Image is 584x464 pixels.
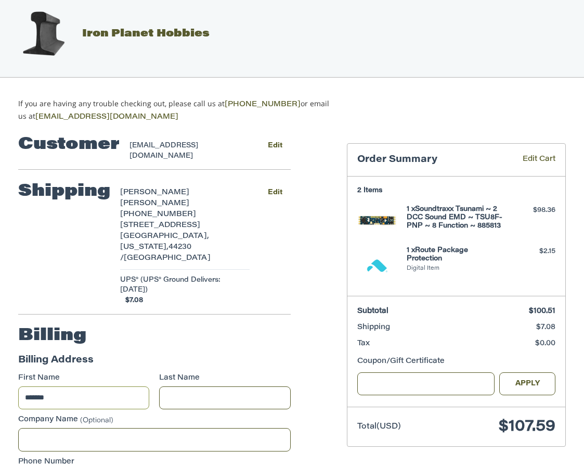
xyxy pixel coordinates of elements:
[225,101,301,108] a: [PHONE_NUMBER]
[260,185,291,200] button: Edit
[120,211,196,218] span: [PHONE_NUMBER]
[407,246,503,264] h4: 1 x Route Package Protection
[357,154,498,166] h3: Order Summary
[18,181,110,202] h2: Shipping
[357,372,494,396] input: Gift Certificate or Coupon Code
[357,186,555,195] h3: 2 Items
[357,340,370,347] span: Tax
[499,372,555,396] button: Apply
[120,244,168,251] span: [US_STATE],
[535,340,555,347] span: $0.00
[124,255,211,262] span: [GEOGRAPHIC_DATA]
[120,200,189,207] span: [PERSON_NAME]
[357,356,555,367] div: Coupon/Gift Certificate
[18,354,94,373] legend: Billing Address
[18,415,291,425] label: Company Name
[35,114,178,121] a: [EMAIL_ADDRESS][DOMAIN_NAME]
[506,205,555,216] div: $98.36
[357,324,390,331] span: Shipping
[18,373,149,384] label: First Name
[529,308,555,315] span: $100.51
[499,419,555,435] span: $107.59
[17,8,69,60] img: Iron Planet Hobbies
[498,154,555,166] a: Edit Cart
[129,141,240,161] div: [EMAIL_ADDRESS][DOMAIN_NAME]
[120,295,143,306] span: $7.08
[82,29,210,39] span: Iron Planet Hobbies
[159,373,290,384] label: Last Name
[357,423,401,431] span: Total (USD)
[80,417,113,424] small: (Optional)
[407,265,503,273] li: Digital Item
[18,134,120,155] h2: Customer
[120,222,200,229] span: [STREET_ADDRESS]
[120,275,250,295] span: UPS® (UPS® Ground Delivers: [DATE])
[120,189,189,196] span: [PERSON_NAME]
[7,29,210,39] a: Iron Planet Hobbies
[536,324,555,331] span: $7.08
[506,246,555,257] div: $2.15
[120,233,209,240] span: [GEOGRAPHIC_DATA],
[260,138,291,153] button: Edit
[18,98,331,123] p: If you are having any trouble checking out, please call us at or email us at
[357,308,388,315] span: Subtotal
[407,205,503,231] h4: 1 x Soundtraxx Tsunami ~ 2 DCC Sound EMD ~ TSU8F-PNP ~ 8 Function ~ 885813
[18,325,86,346] h2: Billing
